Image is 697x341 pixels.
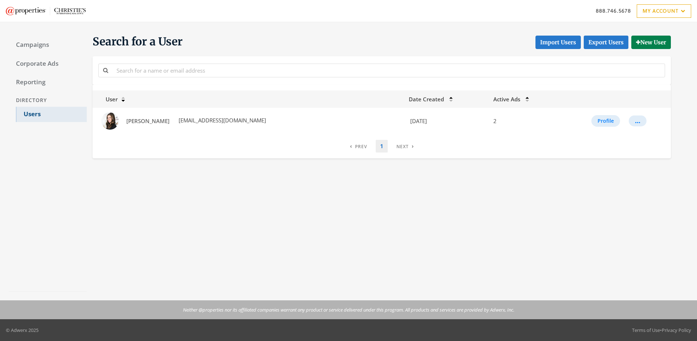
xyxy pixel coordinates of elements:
[112,64,665,77] input: Search for a name or email address
[9,75,87,90] a: Reporting
[6,326,38,334] p: © Adwerx 2025
[637,4,691,18] a: My Account
[16,107,87,122] a: Users
[631,36,671,49] button: New User
[103,68,108,73] i: Search for a name or email address
[535,36,581,49] button: Import Users
[404,108,489,134] td: [DATE]
[6,7,86,15] img: Adwerx
[662,327,691,333] a: Privacy Policy
[122,114,174,128] a: [PERSON_NAME]
[9,56,87,72] a: Corporate Ads
[126,117,170,125] span: [PERSON_NAME]
[584,36,628,49] a: Export Users
[632,326,691,334] div: •
[9,94,87,107] div: Directory
[596,7,631,15] a: 888.746.5678
[346,140,418,153] nav: pagination
[591,115,620,127] button: Profile
[101,112,119,130] img: Nicole Dahl profile
[97,96,118,103] span: User
[493,96,520,103] span: Active Ads
[409,96,444,103] span: Date Created
[376,140,388,153] a: 1
[629,115,647,126] button: ...
[9,37,87,53] a: Campaigns
[93,34,183,49] span: Search for a User
[489,108,559,134] td: 2
[183,306,514,313] p: Neither @properties nor its affiliated companies warrant any product or service delivered under t...
[177,117,266,124] span: [EMAIL_ADDRESS][DOMAIN_NAME]
[632,327,660,333] a: Terms of Use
